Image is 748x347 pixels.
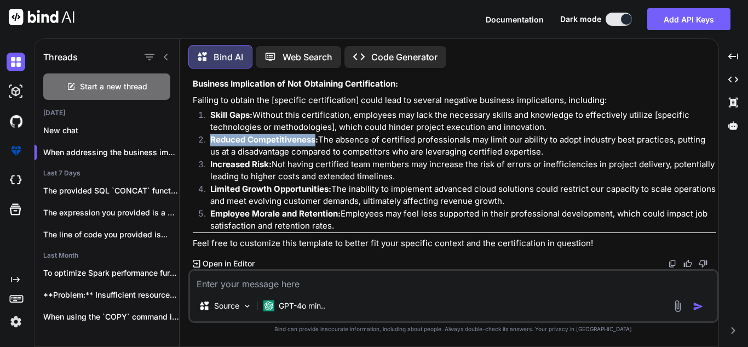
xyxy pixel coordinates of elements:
p: The inability to implement advanced cloud solutions could restrict our capacity to scale operatio... [210,183,716,208]
button: Add API Keys [647,8,730,30]
p: Bind AI [214,50,243,64]
img: darkChat [7,53,25,71]
p: The provided SQL `CONCAT` function appears to... [43,185,179,196]
p: Bind can provide inaccurate information, including about people. Always double-check its answers.... [188,325,718,333]
h2: Last Month [34,251,179,260]
span: Documentation [486,15,544,24]
p: GPT-4o min.. [279,300,325,311]
p: To optimize Spark performance further within the... [43,268,179,278]
p: **Problem:** Insufficient resources for the IRAS lead... [43,289,179,300]
img: icon [693,301,704,312]
img: dislike [699,259,707,268]
strong: Reduced Competitiveness: [210,134,318,145]
img: settings [7,312,25,331]
img: Bind AI [9,9,74,25]
strong: Employee Morale and Retention: [210,208,341,219]
p: Open in Editor [203,258,255,269]
strong: Business Implication of Not Obtaining Certification: [193,78,398,89]
span: Start a new thread [80,81,147,92]
button: Documentation [486,14,544,25]
p: Web Search [283,50,332,64]
p: To handle division by zero in a... [43,333,179,344]
p: Without this certification, employees may lack the necessary skills and knowledge to effectively ... [210,109,716,134]
p: When using the `COPY` command in a... [43,311,179,322]
img: Pick Models [243,302,252,311]
strong: Increased Risk: [210,159,272,169]
p: When addressing the business implication... [43,147,179,158]
p: Feel free to customize this template to better fit your specific context and the certification in... [193,237,716,250]
img: premium [7,141,25,160]
img: like [683,259,692,268]
p: Failing to obtain the [specific certification] could lead to several negative business implicatio... [193,94,716,107]
h1: Threads [43,50,78,64]
strong: Limited Growth Opportunities: [210,184,331,194]
img: darkAi-studio [7,82,25,101]
img: githubDark [7,112,25,130]
h2: Last 7 Days [34,169,179,178]
p: The line of code you provided is... [43,229,179,240]
strong: Skill Gaps: [210,110,252,120]
span: Dark mode [560,14,601,25]
p: The expression you provided is a SQL... [43,207,179,218]
p: Employees may feel less supported in their professional development, which could impact job satis... [210,208,716,232]
p: Not having certified team members may increase the risk of errors or inefficiencies in project de... [210,158,716,183]
img: GPT-4o mini [263,300,274,311]
p: The absence of certified professionals may limit our ability to adopt industry best practices, pu... [210,134,716,158]
img: copy [668,259,677,268]
p: New chat [43,125,179,136]
img: cloudideIcon [7,171,25,190]
h2: [DATE] [34,109,179,117]
p: Source [214,300,239,311]
p: Code Generator [371,50,438,64]
img: attachment [671,300,684,312]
